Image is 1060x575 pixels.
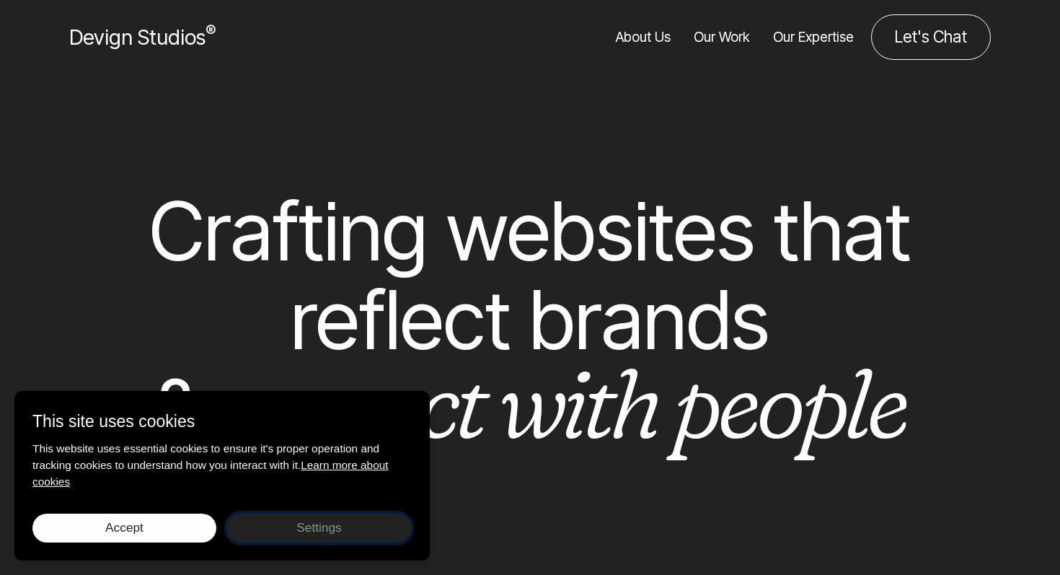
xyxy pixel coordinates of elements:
span: Devign Studios [69,25,216,50]
span: Settings [296,520,341,535]
p: This site uses cookies [32,409,412,434]
em: connect with people [202,343,906,462]
span: Accept [105,520,143,535]
p: This website uses essential cookies to ensure it's proper operation and tracking cookies to under... [32,440,412,490]
a: Devign Studios® Homepage [69,22,216,53]
a: Our Expertise [773,14,854,60]
a: Our Work [694,14,750,60]
a: Contact us about your project [871,14,991,60]
button: Accept [32,514,216,543]
button: Settings [227,514,411,543]
a: About Us [616,14,671,60]
sup: ® [206,22,216,40]
h1: Crafting websites that reflect brands & [118,187,942,454]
